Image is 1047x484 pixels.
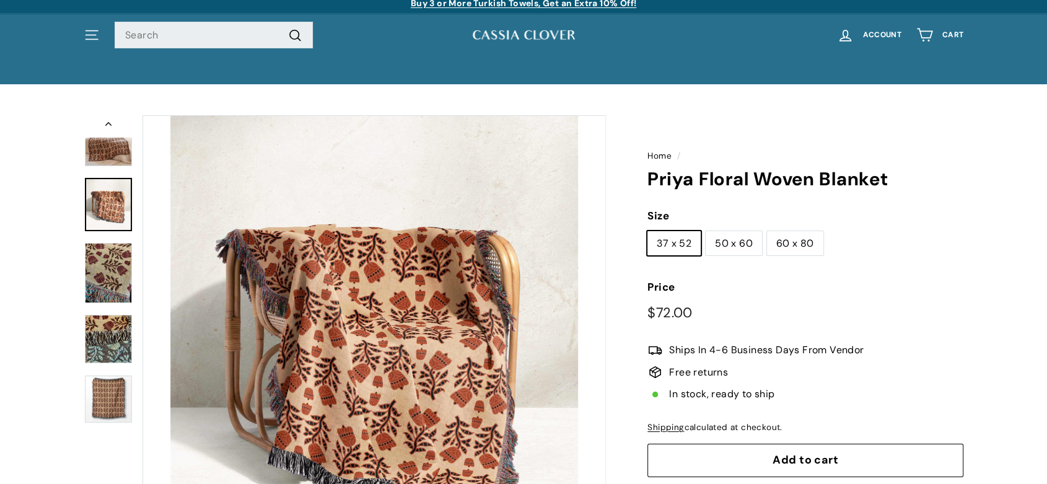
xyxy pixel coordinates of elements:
[647,208,963,224] label: Size
[669,364,728,381] span: Free returns
[647,151,672,161] a: Home
[85,315,132,363] img: Priya Floral Woven Blanket
[669,386,774,402] span: In stock, ready to ship
[706,231,762,256] label: 50 x 60
[85,315,132,364] a: Priya Floral Woven Blanket
[767,231,823,256] label: 60 x 80
[647,279,963,296] label: Price
[647,231,701,256] label: 37 x 52
[773,452,838,467] span: Add to cart
[942,31,963,39] span: Cart
[85,243,132,303] a: Priya Floral Woven Blanket
[647,304,692,322] span: $72.00
[84,115,133,138] button: Previous
[863,31,901,39] span: Account
[647,422,684,433] a: Shipping
[669,342,864,358] span: Ships In 4-6 Business Days From Vendor
[647,169,963,190] h1: Priya Floral Woven Blanket
[85,243,132,302] img: Priya Floral Woven Blanket
[674,151,683,161] span: /
[647,444,963,477] button: Add to cart
[85,376,132,423] img: Priya Floral Woven Blanket
[830,17,909,53] a: Account
[647,421,963,434] div: calculated at checkout.
[115,22,313,49] input: Search
[647,149,963,163] nav: breadcrumbs
[909,17,971,53] a: Cart
[85,178,132,231] a: Priya Floral Woven Blanket
[85,117,132,166] img: Priya Floral Woven Blanket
